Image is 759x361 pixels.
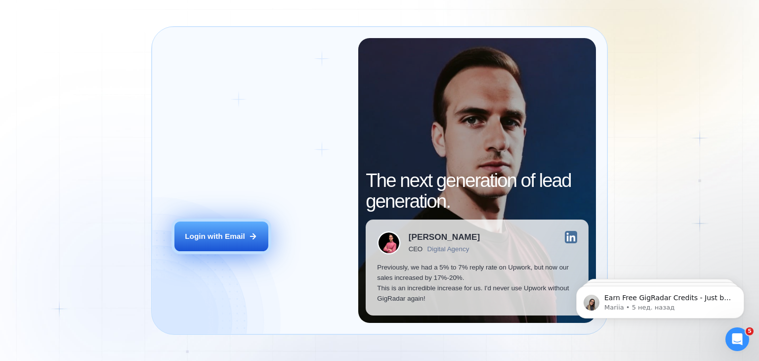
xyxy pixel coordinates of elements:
iframe: Intercom live chat [725,327,749,351]
p: Previously, we had a 5% to 7% reply rate on Upwork, but now our sales increased by 17%-20%. This ... [377,262,577,304]
div: Digital Agency [427,245,469,253]
div: Login with Email [185,231,245,241]
div: [PERSON_NAME] [409,233,480,241]
span: 5 [746,327,754,335]
iframe: Intercom notifications сообщение [561,265,759,334]
div: CEO [409,245,422,253]
button: Login with Email [174,222,268,251]
h2: The next generation of lead generation. [366,170,589,212]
